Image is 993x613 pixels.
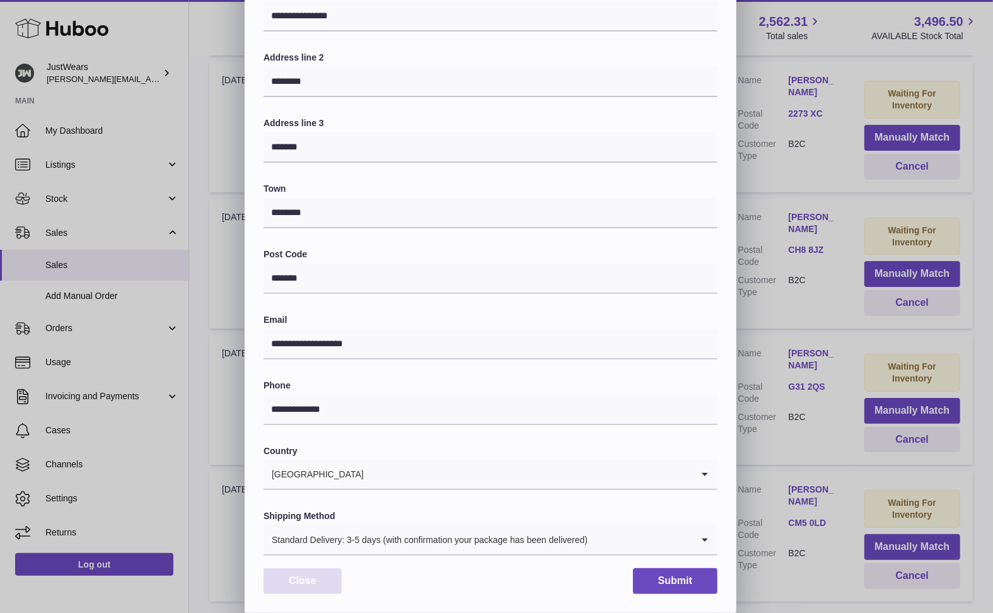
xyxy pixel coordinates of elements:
label: Phone [264,380,717,392]
label: Shipping Method [264,510,717,522]
label: Post Code [264,248,717,260]
label: Address line 3 [264,117,717,129]
label: Country [264,445,717,457]
span: Standard Delivery: 3-5 days (with confirmation your package has been delivered) [264,525,588,554]
div: Search for option [264,460,717,490]
div: Search for option [264,525,717,556]
span: [GEOGRAPHIC_DATA] [264,460,364,489]
input: Search for option [364,460,692,489]
label: Address line 2 [264,52,717,64]
button: Submit [633,568,717,594]
button: Close [264,568,342,594]
label: Town [264,183,717,195]
input: Search for option [588,525,692,554]
label: Email [264,314,717,326]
